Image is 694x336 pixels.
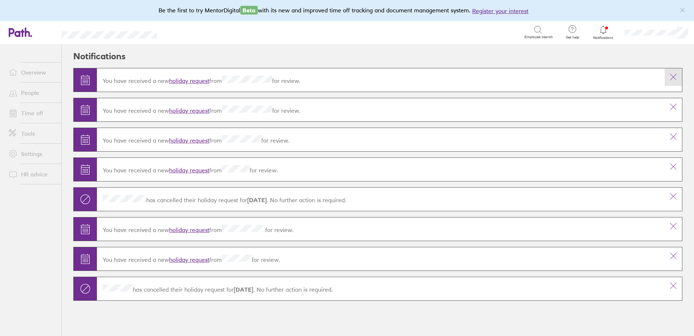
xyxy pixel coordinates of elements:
a: holiday request [169,137,209,144]
button: Register your interest [472,7,528,15]
p: You have received a new from for review. [103,105,659,114]
a: HR advice [3,167,61,181]
span: Notifications [592,36,615,40]
a: Tools [3,126,61,141]
a: holiday request [169,256,209,263]
div: Search [176,29,195,35]
strong: [DATE] [247,196,267,204]
p: You have received a new from for review. [103,255,659,263]
a: holiday request [169,107,209,114]
a: Settings [3,147,61,161]
p: You have received a new from for review. [103,135,659,144]
p: You have received a new from for review. [103,225,659,233]
a: holiday request [169,167,209,174]
span: Employee search [524,35,553,39]
a: People [3,85,61,100]
p: You have received a new from for review. [103,76,659,84]
a: holiday request [169,77,209,84]
div: Be the first to try MentorDigital with its new and improved time off tracking and document manage... [159,6,536,15]
p: has cancelled their holiday request for . No further action is required. [103,284,659,293]
a: Notifications [592,25,615,40]
p: has cancelled their holiday request for . No further action is required. [103,195,659,204]
a: Time off [3,106,61,120]
h2: Notifications [73,45,126,68]
span: Beta [240,6,258,15]
strong: [DATE] [234,286,253,293]
a: Overview [3,65,61,80]
span: Get help [561,35,584,40]
a: holiday request [169,226,209,233]
p: You have received a new from for review. [103,165,659,174]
